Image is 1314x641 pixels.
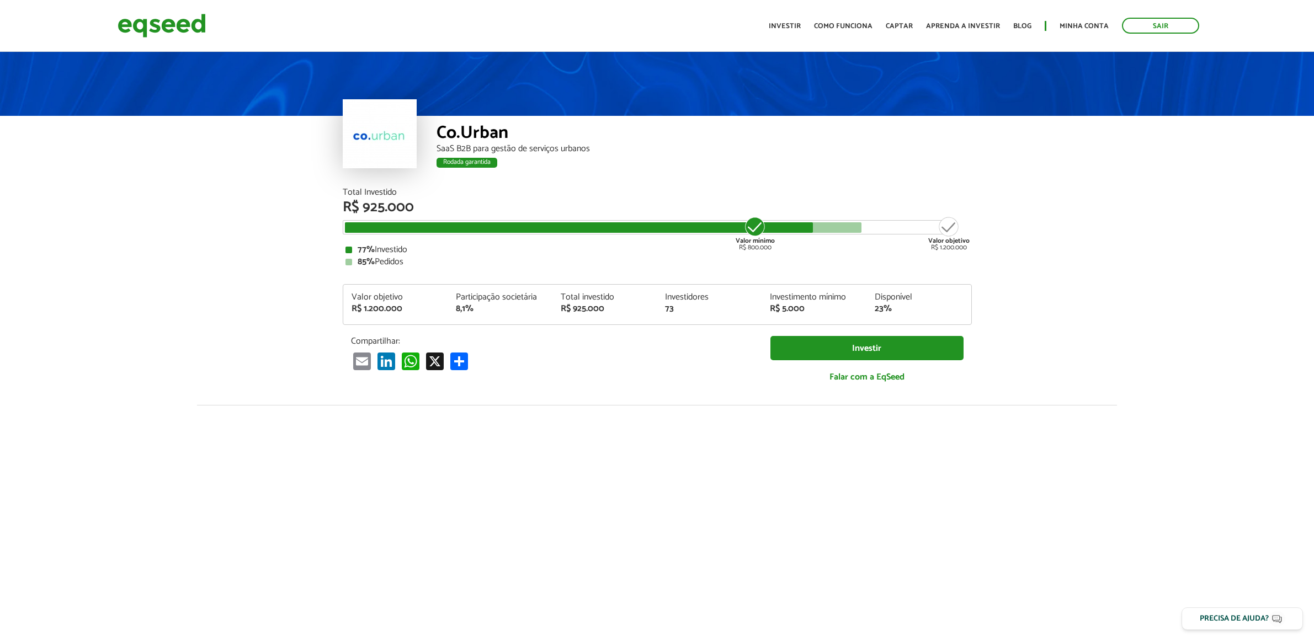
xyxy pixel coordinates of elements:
a: WhatsApp [400,352,422,370]
a: Investir [769,23,801,30]
strong: Valor objetivo [928,236,970,246]
div: 23% [875,305,963,313]
div: Pedidos [345,258,969,266]
a: Minha conta [1060,23,1109,30]
a: Blog [1013,23,1031,30]
img: EqSeed [118,11,206,40]
a: X [424,352,446,370]
a: Investir [770,336,964,361]
div: R$ 925.000 [561,305,649,313]
a: LinkedIn [375,352,397,370]
div: R$ 5.000 [770,305,858,313]
a: Aprenda a investir [926,23,1000,30]
div: Co.Urban [437,124,972,145]
a: Email [351,352,373,370]
a: Como funciona [814,23,873,30]
div: R$ 1.200.000 [352,305,440,313]
div: Total Investido [343,188,972,197]
div: Investidores [665,293,753,302]
div: Disponível [875,293,963,302]
div: SaaS B2B para gestão de serviços urbanos [437,145,972,153]
a: Partilhar [448,352,470,370]
a: Sair [1122,18,1199,34]
div: 73 [665,305,753,313]
div: Investido [345,245,969,254]
div: Valor objetivo [352,293,440,302]
div: R$ 925.000 [343,200,972,215]
strong: 85% [358,254,375,269]
div: Total investido [561,293,649,302]
div: Investimento mínimo [770,293,858,302]
strong: 77% [358,242,375,257]
div: Rodada garantida [437,158,497,168]
strong: Valor mínimo [736,236,775,246]
div: R$ 800.000 [735,216,776,251]
p: Compartilhar: [351,336,754,346]
div: 8,1% [456,305,544,313]
a: Captar [886,23,913,30]
div: R$ 1.200.000 [928,216,970,251]
a: Falar com a EqSeed [770,366,964,388]
div: Participação societária [456,293,544,302]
